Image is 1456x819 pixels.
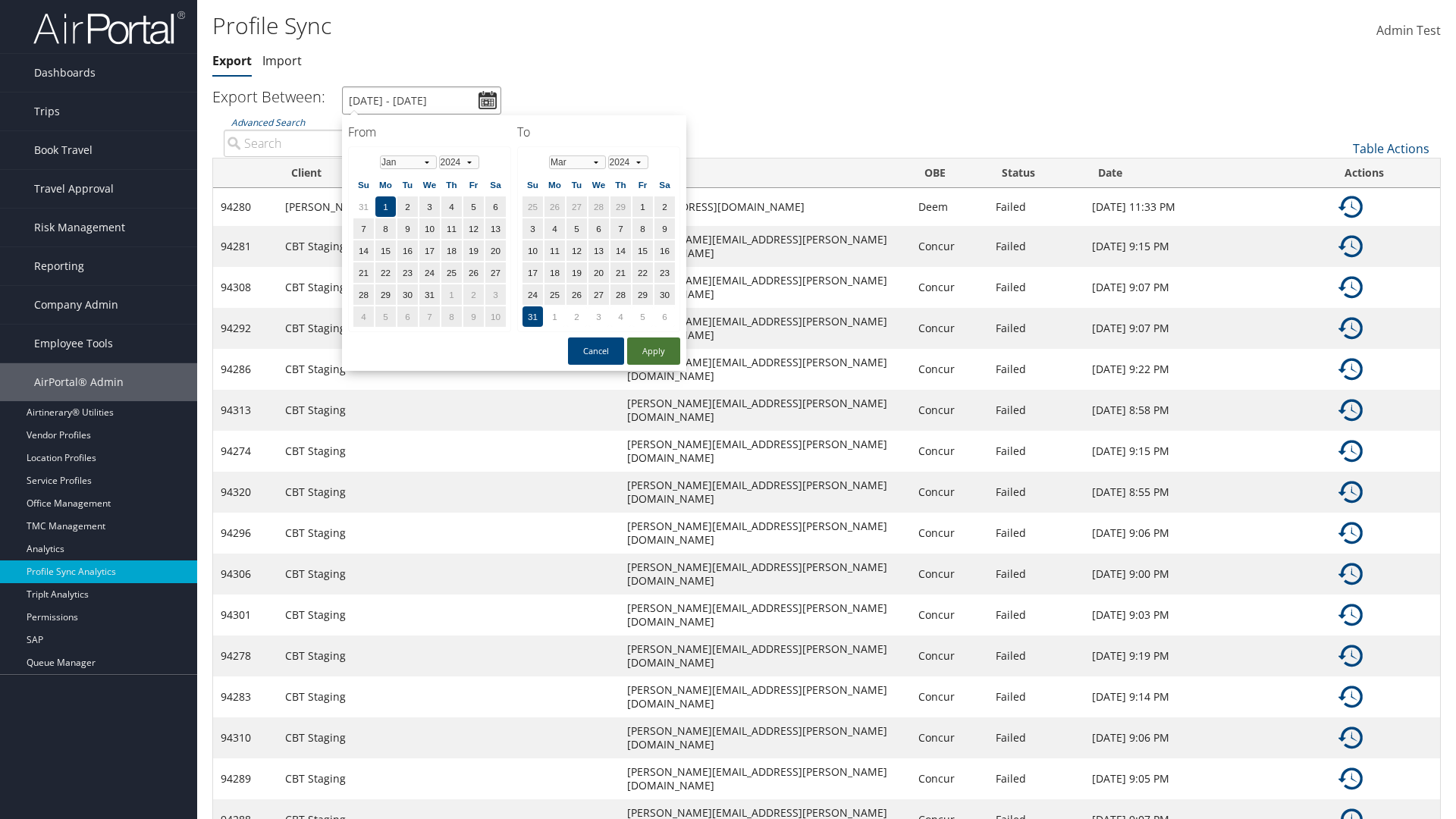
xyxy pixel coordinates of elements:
[463,218,484,239] td: 12
[213,635,278,676] td: 94278
[1338,726,1363,750] img: ta-history.png
[33,10,185,45] img: airportal-logo.png
[988,635,1085,676] td: Failed
[620,188,911,226] td: [EMAIL_ADDRESS][DOMAIN_NAME]
[419,174,440,195] th: We
[262,52,302,69] a: Import
[375,306,396,327] td: 5
[1338,525,1363,539] a: Details
[1338,238,1363,253] a: Details
[522,196,543,217] td: 25
[1084,267,1331,308] td: [DATE] 9:07 PM
[397,262,418,283] td: 23
[1338,439,1363,463] img: ta-history.png
[34,93,60,130] span: Trips
[441,174,462,195] th: Th
[1084,158,1331,188] th: Date: activate to sort column ascending
[397,240,418,261] td: 16
[620,635,911,676] td: [PERSON_NAME][EMAIL_ADDRESS][PERSON_NAME][DOMAIN_NAME]
[212,10,1031,42] h1: Profile Sync
[610,306,631,327] td: 4
[610,284,631,305] td: 28
[1338,234,1363,259] img: ta-history.png
[224,130,508,157] input: Advanced Search
[544,306,565,327] td: 1
[278,635,620,676] td: CBT Staging
[278,188,620,226] td: [PERSON_NAME] Business Travel
[278,349,620,390] td: CBT Staging
[1376,22,1441,39] span: Admin Test
[1084,676,1331,717] td: [DATE] 9:14 PM
[911,554,988,595] td: Concur
[212,52,252,69] a: Export
[485,196,506,217] td: 6
[588,196,609,217] td: 28
[353,174,374,195] th: Su
[397,284,418,305] td: 30
[419,218,440,239] td: 10
[911,635,988,676] td: Concur
[911,188,988,226] td: Deem
[397,196,418,217] td: 2
[1338,770,1363,785] a: Details
[566,262,587,283] td: 19
[588,174,609,195] th: We
[485,262,506,283] td: 27
[441,240,462,261] td: 18
[620,267,911,308] td: [PERSON_NAME][EMAIL_ADDRESS][PERSON_NAME][DOMAIN_NAME]
[441,262,462,283] td: 25
[620,758,911,799] td: [PERSON_NAME][EMAIL_ADDRESS][PERSON_NAME][DOMAIN_NAME]
[632,284,653,305] td: 29
[1084,554,1331,595] td: [DATE] 9:00 PM
[911,595,988,635] td: Concur
[522,306,543,327] td: 31
[1338,521,1363,545] img: ta-history.png
[485,306,506,327] td: 10
[544,174,565,195] th: Mo
[213,554,278,595] td: 94306
[632,196,653,217] td: 1
[544,240,565,261] td: 11
[353,218,374,239] td: 7
[627,337,680,365] button: Apply
[620,513,911,554] td: [PERSON_NAME][EMAIL_ADDRESS][PERSON_NAME][DOMAIN_NAME]
[463,262,484,283] td: 26
[213,188,278,226] td: 94280
[911,390,988,431] td: Concur
[278,431,620,472] td: CBT Staging
[231,116,305,129] a: Advanced Search
[213,472,278,513] td: 94320
[620,472,911,513] td: [PERSON_NAME][EMAIL_ADDRESS][PERSON_NAME][DOMAIN_NAME]
[1084,308,1331,349] td: [DATE] 9:07 PM
[213,308,278,349] td: 94292
[353,306,374,327] td: 4
[568,337,624,365] button: Cancel
[1084,472,1331,513] td: [DATE] 8:55 PM
[1338,648,1363,662] a: Details
[278,717,620,758] td: CBT Staging
[1338,402,1363,416] a: Details
[1084,513,1331,554] td: [DATE] 9:06 PM
[544,284,565,305] td: 25
[988,226,1085,267] td: Failed
[988,472,1085,513] td: Failed
[353,240,374,261] td: 14
[1338,562,1363,586] img: ta-history.png
[911,431,988,472] td: Concur
[278,595,620,635] td: CBT Staging
[654,240,675,261] td: 16
[1338,199,1363,213] a: Details
[485,284,506,305] td: 3
[620,554,911,595] td: [PERSON_NAME][EMAIL_ADDRESS][PERSON_NAME][DOMAIN_NAME]
[1338,480,1363,504] img: ta-history.png
[654,218,675,239] td: 9
[911,226,988,267] td: Concur
[1338,767,1363,791] img: ta-history.png
[278,308,620,349] td: CBT Staging
[213,676,278,717] td: 94283
[522,218,543,239] td: 3
[397,174,418,195] th: Tu
[620,717,911,758] td: [PERSON_NAME][EMAIL_ADDRESS][PERSON_NAME][DOMAIN_NAME]
[278,158,620,188] th: Client: activate to sort column ascending
[34,247,84,285] span: Reporting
